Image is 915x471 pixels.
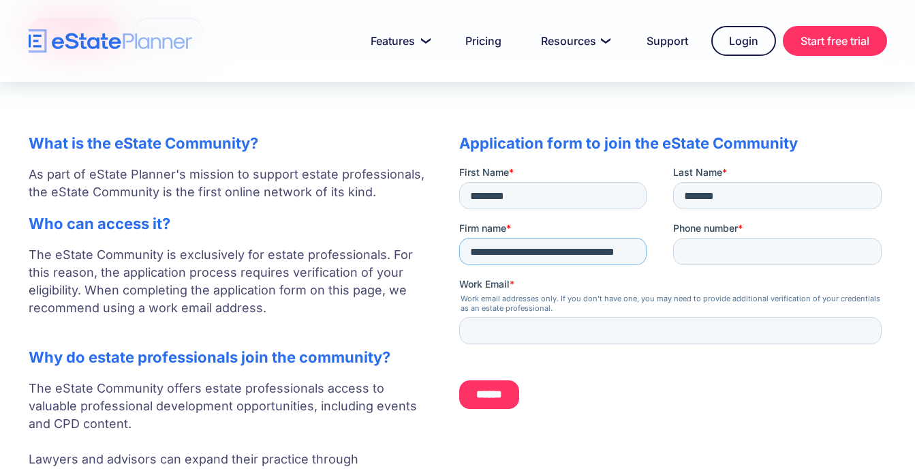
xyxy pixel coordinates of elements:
a: Start free trial [783,26,887,56]
h2: What is the eState Community? [29,134,432,152]
a: Pricing [449,27,518,55]
a: Login [711,26,776,56]
p: As part of eState Planner's mission to support estate professionals, the eState Community is the ... [29,166,432,201]
a: Features [354,27,442,55]
h2: Why do estate professionals join the community? [29,348,432,366]
h2: Application form to join the eState Community [459,134,887,152]
iframe: Form 0 [459,166,887,419]
a: Support [630,27,704,55]
a: home [29,29,192,53]
p: The eState Community is exclusively for estate professionals. For this reason, the application pr... [29,246,432,335]
a: Resources [525,27,623,55]
h2: Who can access it? [29,215,432,232]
